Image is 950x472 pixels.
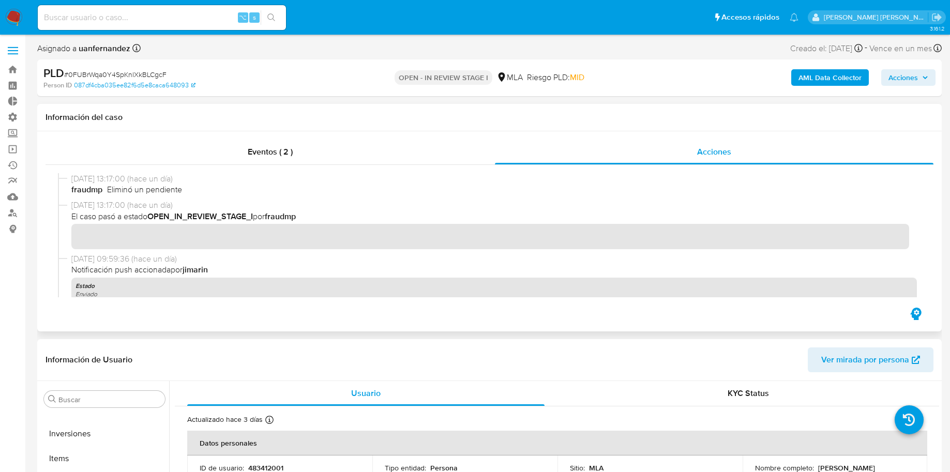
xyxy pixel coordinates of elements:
button: Inversiones [40,421,169,446]
span: Usuario [351,387,381,399]
h1: Información del caso [46,112,933,123]
input: Buscar [58,395,161,404]
span: Asignado a [37,43,130,54]
span: Acciones [888,69,918,86]
span: KYC Status [728,387,769,399]
div: Creado el: [DATE] [790,41,863,55]
a: 087df4cba035ee82f6d5e8caca648093 [74,81,195,90]
button: Items [40,446,169,471]
p: Actualizado hace 3 días [187,415,263,424]
b: PLD [43,65,64,81]
b: Person ID [43,81,72,90]
a: Notificaciones [790,13,798,22]
span: Riesgo PLD: [527,72,584,83]
div: MLA [496,72,523,83]
b: uanfernandez [77,42,130,54]
button: Acciones [881,69,936,86]
p: OPEN - IN REVIEW STAGE I [395,70,492,85]
h1: Información de Usuario [46,355,132,365]
input: Buscar usuario o caso... [38,11,286,24]
span: Accesos rápidos [721,12,779,23]
button: Buscar [48,395,56,403]
button: Ver mirada por persona [808,347,933,372]
span: MID [570,71,584,83]
span: s [253,12,256,22]
span: Acciones [697,146,731,158]
span: Vence en un mes [869,43,932,54]
button: search-icon [261,10,282,25]
span: Eventos ( 2 ) [248,146,293,158]
b: AML Data Collector [798,69,862,86]
button: AML Data Collector [791,69,869,86]
span: # 0FUBrWqa0Y4SpKnlXkBLCgcF [64,69,167,80]
a: Salir [931,12,942,23]
span: - [865,41,867,55]
th: Datos personales [187,431,927,455]
p: giuliana.competiello@mercadolibre.com [824,12,928,22]
span: ⌥ [239,12,247,22]
span: Ver mirada por persona [821,347,909,372]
